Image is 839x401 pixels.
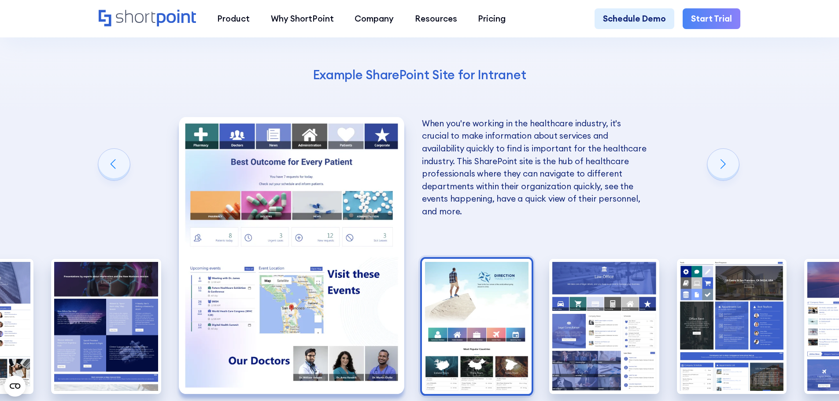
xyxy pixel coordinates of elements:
iframe: Chat Widget [680,299,839,401]
div: 6 / 10 [179,117,404,394]
a: Schedule Demo [595,8,674,29]
div: Why ShortPoint [271,12,334,25]
a: Why ShortPoint [260,8,344,29]
img: Intranet Site Example SharePoint Real Estate [677,259,787,394]
a: Pricing [468,8,517,29]
div: Resources [415,12,457,25]
div: 5 / 10 [51,259,161,394]
div: 8 / 10 [549,259,659,394]
div: Product [217,12,250,25]
div: Pricing [478,12,506,25]
a: Start Trial [683,8,740,29]
button: Open CMP widget [4,375,26,397]
a: Resources [404,8,468,29]
div: Company [355,12,394,25]
h4: Example SharePoint Site for Intranet [184,66,656,83]
img: Best Intranet Example Healthcare [179,117,404,394]
p: When you're working in the healthcare industry, it's crucial to make information about services a... [422,117,647,218]
img: Intranet Page Example Legal [549,259,659,394]
img: Best SharePoint Intranet Example Technology [51,259,161,394]
a: Company [344,8,404,29]
a: Home [99,10,196,28]
div: Previous slide [98,149,130,180]
img: Best SharePoint Intranet Travel [422,259,532,394]
div: 7 / 10 [422,259,532,394]
a: Product [207,8,260,29]
div: Next slide [707,149,739,180]
div: 9 / 10 [677,259,787,394]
